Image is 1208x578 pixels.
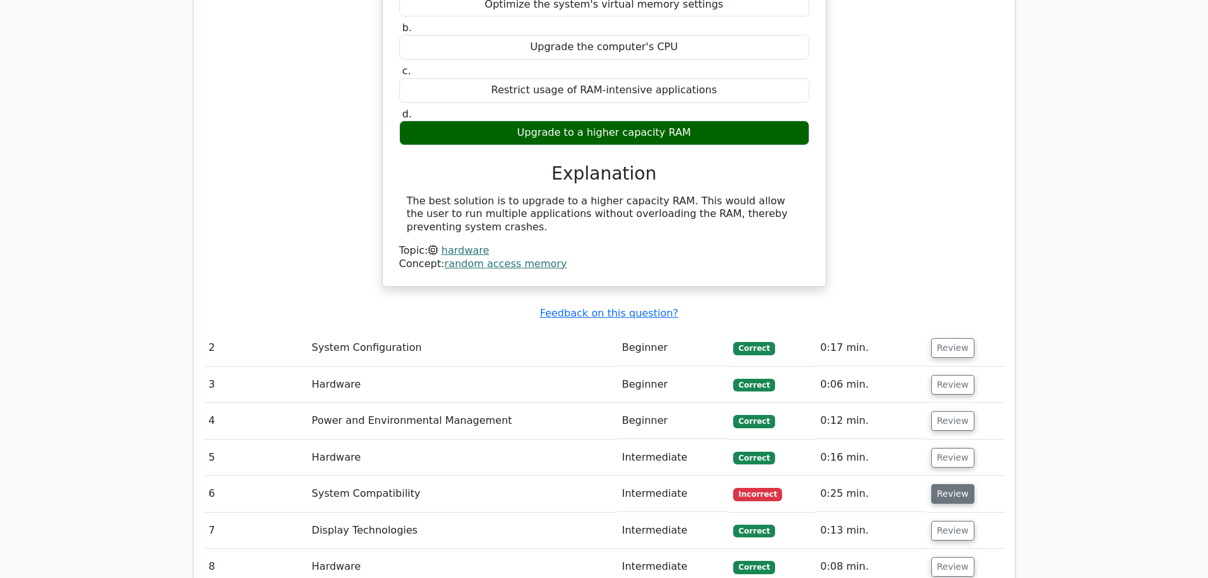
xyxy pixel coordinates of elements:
span: Correct [733,342,774,355]
div: The best solution is to upgrade to a higher capacity RAM. This would allow the user to run multip... [407,195,802,234]
td: 6 [204,476,307,512]
td: 0:16 min. [815,440,926,476]
button: Review [931,375,974,395]
a: Feedback on this question? [540,307,678,319]
button: Review [931,484,974,504]
td: 0:13 min. [815,513,926,549]
button: Review [931,521,974,541]
td: Hardware [307,440,617,476]
div: Topic: [399,244,809,258]
td: 0:06 min. [815,367,926,403]
td: Intermediate [617,513,729,549]
span: Correct [733,452,774,464]
td: 4 [204,403,307,439]
button: Review [931,557,974,577]
button: Review [931,411,974,431]
h3: Explanation [407,163,802,185]
a: hardware [441,244,489,256]
button: Review [931,448,974,468]
td: 3 [204,367,307,403]
button: Review [931,338,974,358]
span: Incorrect [733,488,782,501]
td: System Compatibility [307,476,617,512]
span: b. [402,22,412,34]
div: Restrict usage of RAM-intensive applications [399,78,809,103]
span: Correct [733,561,774,574]
td: Beginner [617,403,729,439]
span: Correct [733,379,774,391]
td: Intermediate [617,476,729,512]
div: Upgrade to a higher capacity RAM [399,121,809,145]
td: 0:17 min. [815,330,926,366]
td: Intermediate [617,440,729,476]
td: 0:12 min. [815,403,926,439]
td: Beginner [617,367,729,403]
td: Display Technologies [307,513,617,549]
td: Beginner [617,330,729,366]
a: random access memory [444,258,567,270]
span: Correct [733,525,774,537]
div: Upgrade the computer's CPU [399,35,809,60]
td: Power and Environmental Management [307,403,617,439]
span: Correct [733,415,774,428]
td: 5 [204,440,307,476]
td: 7 [204,513,307,549]
td: System Configuration [307,330,617,366]
td: 2 [204,330,307,366]
span: d. [402,108,412,120]
td: 0:25 min. [815,476,926,512]
span: c. [402,65,411,77]
div: Concept: [399,258,809,271]
td: Hardware [307,367,617,403]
